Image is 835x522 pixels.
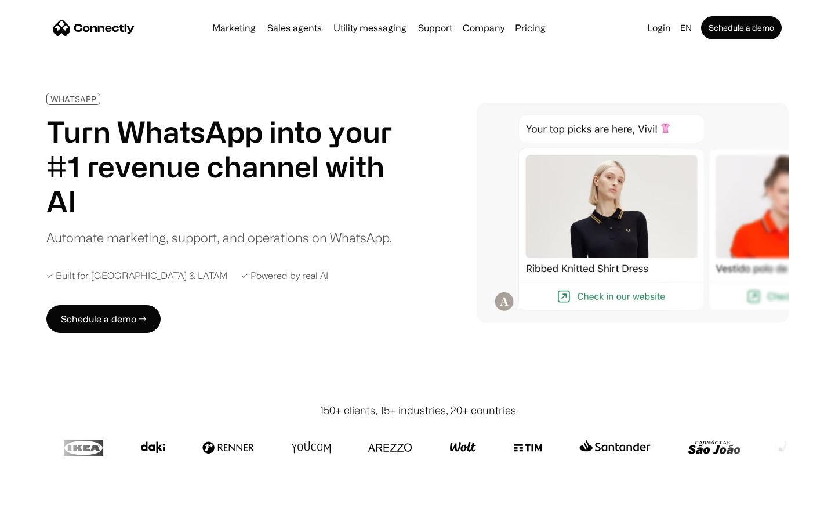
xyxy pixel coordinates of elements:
[329,23,411,32] a: Utility messaging
[46,305,161,333] a: Schedule a demo →
[463,20,504,36] div: Company
[680,20,692,36] div: en
[208,23,260,32] a: Marketing
[241,270,328,281] div: ✓ Powered by real AI
[459,20,508,36] div: Company
[320,403,516,418] div: 150+ clients, 15+ industries, 20+ countries
[642,20,676,36] a: Login
[263,23,326,32] a: Sales agents
[12,501,70,518] aside: Language selected: English
[701,16,782,39] a: Schedule a demo
[53,19,135,37] a: home
[46,114,406,219] h1: Turn WhatsApp into your #1 revenue channel with AI
[50,95,96,103] div: WHATSAPP
[676,20,699,36] div: en
[46,270,227,281] div: ✓ Built for [GEOGRAPHIC_DATA] & LATAM
[510,23,550,32] a: Pricing
[413,23,457,32] a: Support
[46,228,391,247] div: Automate marketing, support, and operations on WhatsApp.
[23,502,70,518] ul: Language list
